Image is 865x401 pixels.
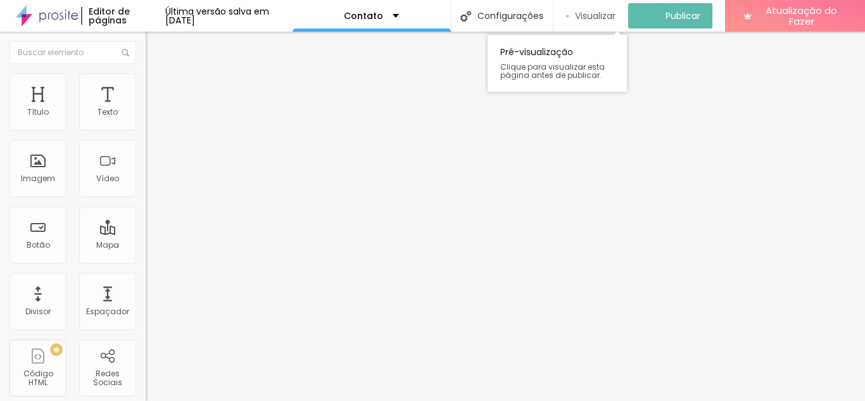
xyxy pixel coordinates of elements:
font: Botão [27,239,50,250]
font: Pré-visualização [500,46,573,58]
font: Título [27,106,49,117]
font: Código HTML [23,368,53,388]
iframe: Editor [146,32,865,401]
font: Visualizar [575,10,616,22]
font: Atualização do Fazer [766,4,837,28]
font: Divisor [25,306,51,317]
img: view-1.svg [566,11,569,22]
button: Visualizar [553,3,628,29]
font: Mapa [96,239,119,250]
font: Contato [344,10,383,22]
font: Espaçador [86,306,129,317]
font: Redes Sociais [93,368,122,388]
font: Configurações [477,10,543,22]
img: Ícone [122,49,129,56]
font: Última versão salva em [DATE] [165,5,269,27]
font: Editor de páginas [89,5,130,27]
img: Ícone [460,11,471,22]
font: Publicar [666,10,700,22]
button: Publicar [628,3,712,29]
input: Buscar elemento [9,41,136,64]
font: Texto [98,106,118,117]
font: Imagem [21,173,55,184]
font: Vídeo [96,173,119,184]
font: Clique para visualizar esta página antes de publicar. [500,61,605,80]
